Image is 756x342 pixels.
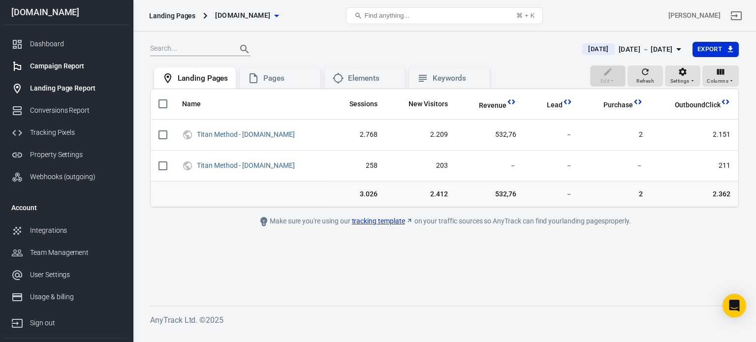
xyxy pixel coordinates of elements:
span: － [532,161,572,171]
a: Property Settings [3,144,129,166]
span: － [532,130,572,140]
div: Make sure you're using our on your traffic sources so AnyTrack can find your landing pages properly. [223,216,666,227]
button: Columns [702,65,739,87]
a: Conversions Report [3,99,129,122]
a: Team Management [3,242,129,264]
span: 203 [393,161,448,171]
button: Settings [665,65,700,87]
div: Property Settings [30,150,122,160]
a: Integrations [3,219,129,242]
button: [DATE][DATE] － [DATE] [574,41,692,58]
a: Usage & billing [3,286,129,308]
span: Name [182,99,201,109]
div: Elements [348,73,397,84]
a: Sign out [724,4,748,28]
span: 532,76 [464,189,516,199]
span: 211 [659,161,730,171]
span: Lead [534,100,563,110]
span: － [464,161,516,171]
span: 2.151 [659,130,730,140]
div: Dashboard [30,39,122,49]
div: Pages [263,73,313,84]
a: Webhooks (outgoing) [3,166,129,188]
div: Campaign Report [30,61,122,71]
span: 2.412 [393,189,448,199]
span: － [588,161,643,171]
div: Landing Page Report [30,83,122,93]
button: Search [233,37,256,61]
a: tracking template [352,216,413,226]
span: [DATE] [584,44,612,54]
button: [DOMAIN_NAME] [211,6,282,25]
div: Landing Pages [178,73,228,84]
span: Settings [670,77,690,86]
a: Campaign Report [3,55,129,77]
span: Total revenue calculated by AnyTrack. [479,99,506,111]
span: Columns [707,77,728,86]
span: 2 [588,189,643,199]
svg: This column is calculated from AnyTrack real-time data [721,97,730,107]
a: Dashboard [3,33,129,55]
div: Keywords [433,73,482,84]
span: Revenue [479,101,506,111]
div: scrollable content [151,89,738,207]
div: Account id: 4UGDXuEy [668,10,721,21]
div: [DOMAIN_NAME] [3,8,129,17]
div: User Settings [30,270,122,280]
input: Search... [150,43,229,56]
span: Name [182,99,214,109]
svg: UTM & Web Traffic [182,129,193,141]
li: Account [3,196,129,219]
a: Sign out [3,308,129,334]
span: OutboundClick [675,100,721,110]
span: 2.768 [335,130,378,140]
span: bdcnews.site [215,9,270,22]
span: New Visitors [409,99,448,109]
span: Sessions [337,99,378,109]
a: Titan Method - [DOMAIN_NAME] [197,161,295,169]
a: User Settings [3,264,129,286]
div: Integrations [30,225,122,236]
span: OutboundClick [662,100,721,110]
div: Landing Pages [149,11,195,21]
span: 2.209 [393,130,448,140]
button: Find anything...⌘ + K [346,7,543,24]
div: ⌘ + K [516,12,535,19]
span: Purchase [591,100,633,110]
svg: This column is calculated from AnyTrack real-time data [563,97,572,107]
button: Export [693,42,739,57]
span: － [532,189,572,199]
span: 258 [335,161,378,171]
span: 3.026 [335,189,378,199]
span: Total revenue calculated by AnyTrack. [466,99,506,111]
h6: AnyTrack Ltd. © 2025 [150,314,739,326]
svg: This column is calculated from AnyTrack real-time data [506,97,516,107]
a: Landing Page Report [3,77,129,99]
div: Tracking Pixels [30,127,122,138]
span: Purchase [603,100,633,110]
div: Webhooks (outgoing) [30,172,122,182]
span: 2 [588,130,643,140]
span: Sessions [349,99,378,109]
a: Titan Method - [DOMAIN_NAME] [197,130,295,138]
svg: UTM & Web Traffic [182,160,193,172]
div: Open Intercom Messenger [723,294,746,317]
div: Team Management [30,248,122,258]
a: Tracking Pixels [3,122,129,144]
button: Refresh [628,65,663,87]
div: Sign out [30,318,122,328]
span: Refresh [636,77,654,86]
span: Lead [547,100,563,110]
span: New Visitors [396,99,448,109]
span: Find anything... [364,12,409,19]
div: Usage & billing [30,292,122,302]
span: 532,76 [464,130,516,140]
svg: This column is calculated from AnyTrack real-time data [633,97,643,107]
div: Conversions Report [30,105,122,116]
div: [DATE] － [DATE] [619,43,673,56]
span: 2.362 [659,189,730,199]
